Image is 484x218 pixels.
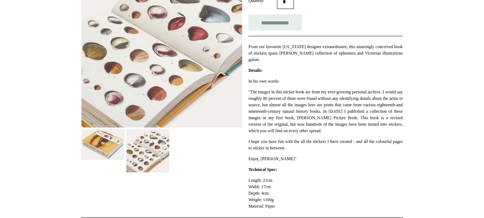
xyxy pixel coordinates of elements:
p: Length: 21cm Width: 17cm Depth: 4cm Weight: 1100g Material: Paper [248,177,403,209]
p: "The images in this sticker book are from my ever-growing personal archive. I would say roughly 8... [248,89,403,134]
p: Enjoy, [PERSON_NAME]" [248,156,403,162]
strong: Technical Spec: [248,167,277,172]
img: John Derian Sticker Book [126,129,169,172]
strong: Details: [248,68,262,73]
img: John Derian Sticker Book [81,129,124,160]
span: From our favourite [US_STATE] designer extraordinaire, this amazingly conceived book of stickers ... [248,44,403,62]
p: In his own words: [248,78,403,84]
p: I hope you have fun with the all the stickers I have created - and all the colourful pages to sti... [248,138,403,151]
